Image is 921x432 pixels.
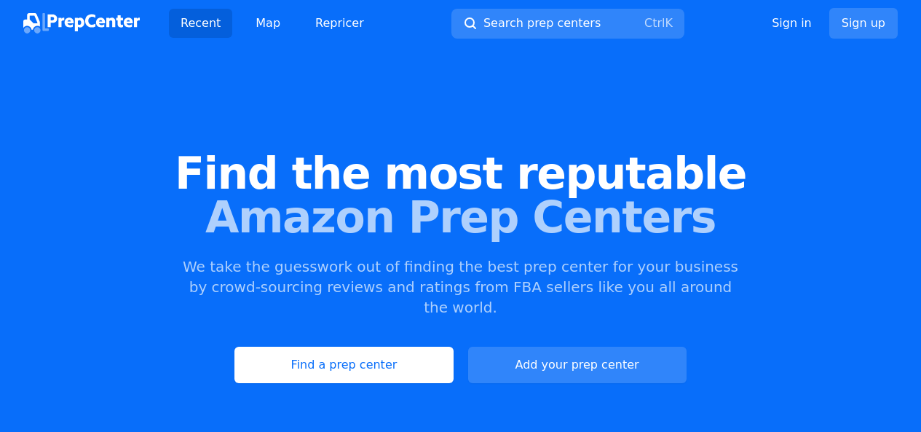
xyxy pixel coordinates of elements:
a: Add your prep center [468,347,687,383]
kbd: Ctrl [644,16,665,30]
a: Repricer [304,9,376,38]
span: Amazon Prep Centers [23,195,898,239]
span: Search prep centers [483,15,601,32]
button: Search prep centersCtrlK [451,9,684,39]
img: PrepCenter [23,13,140,34]
a: Map [244,9,292,38]
span: Find the most reputable [23,152,898,195]
kbd: K [665,16,673,30]
a: Find a prep center [234,347,453,383]
a: Recent [169,9,232,38]
a: Sign in [772,15,812,32]
p: We take the guesswork out of finding the best prep center for your business by crowd-sourcing rev... [181,256,740,318]
a: Sign up [829,8,898,39]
